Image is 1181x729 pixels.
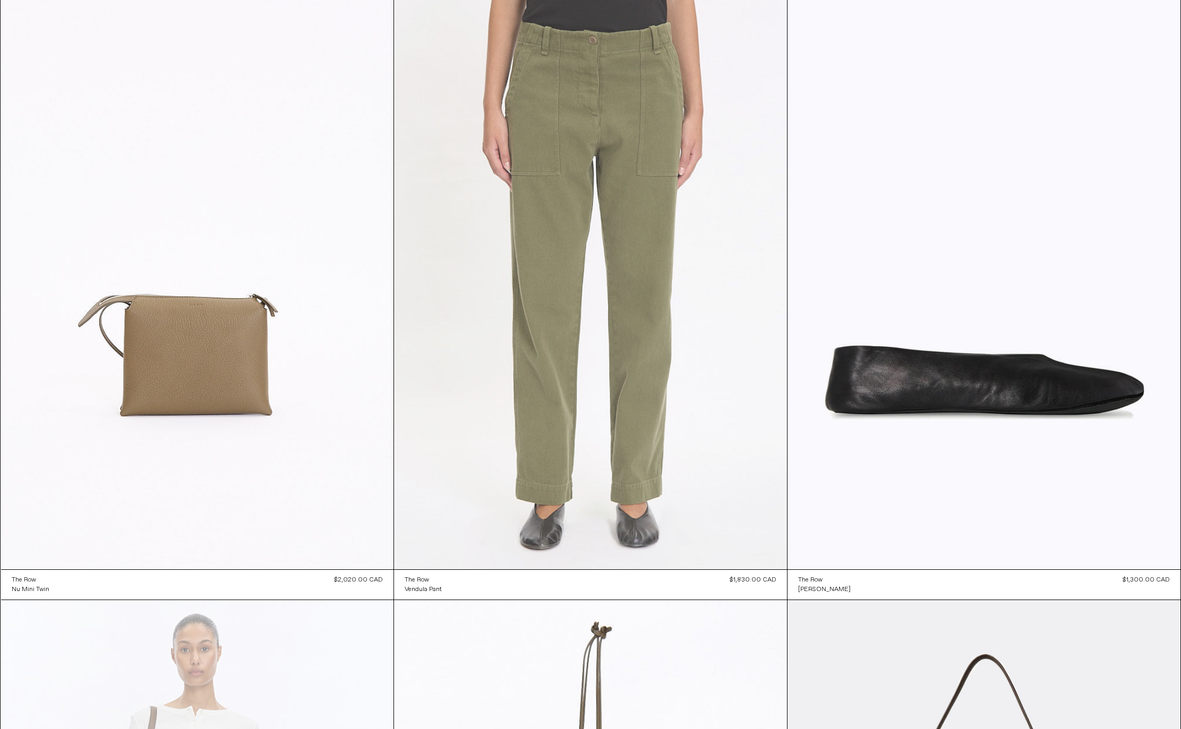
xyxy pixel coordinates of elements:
div: [PERSON_NAME] [798,585,851,594]
a: [PERSON_NAME] [798,585,851,594]
a: The Row [12,575,49,585]
div: The Row [12,576,36,585]
a: Nu Mini Twin [12,585,49,594]
div: $1,300.00 CAD [1123,575,1170,585]
a: The Row [798,575,851,585]
div: Nu Mini Twin [12,585,49,594]
div: The Row [405,576,429,585]
div: $1,830.00 CAD [730,575,776,585]
div: Vendula Pant [405,585,442,594]
a: The Row [405,575,442,585]
a: Vendula Pant [405,585,442,594]
div: $2,020.00 CAD [334,575,383,585]
div: The Row [798,576,823,585]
